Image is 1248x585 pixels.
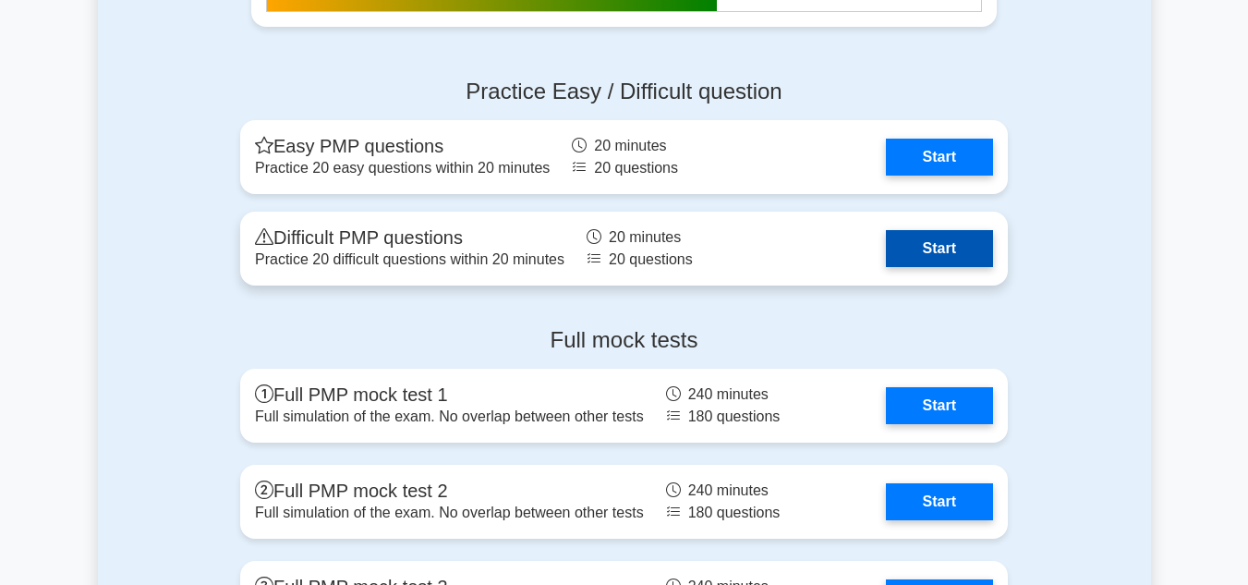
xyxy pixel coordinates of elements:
h4: Full mock tests [240,327,1008,354]
h4: Practice Easy / Difficult question [240,79,1008,105]
a: Start [886,230,993,267]
a: Start [886,387,993,424]
a: Start [886,139,993,176]
a: Start [886,483,993,520]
